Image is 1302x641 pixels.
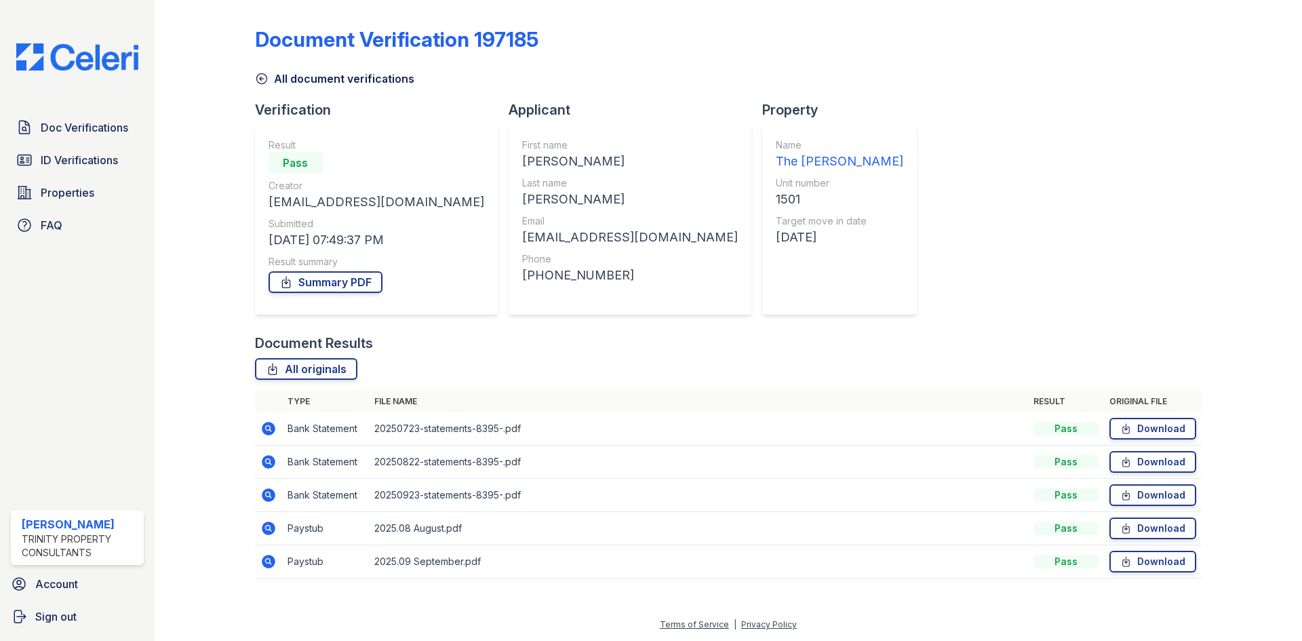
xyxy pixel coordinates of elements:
[269,152,323,174] div: Pass
[11,114,144,141] a: Doc Verifications
[269,138,484,152] div: Result
[776,152,903,171] div: The [PERSON_NAME]
[255,358,357,380] a: All originals
[522,138,738,152] div: First name
[1109,551,1196,572] a: Download
[255,100,509,119] div: Verification
[522,152,738,171] div: [PERSON_NAME]
[11,212,144,239] a: FAQ
[522,214,738,228] div: Email
[282,512,369,545] td: Paystub
[522,252,738,266] div: Phone
[776,214,903,228] div: Target move in date
[269,231,484,250] div: [DATE] 07:49:37 PM
[522,190,738,209] div: [PERSON_NAME]
[1109,518,1196,539] a: Download
[522,228,738,247] div: [EMAIL_ADDRESS][DOMAIN_NAME]
[269,193,484,212] div: [EMAIL_ADDRESS][DOMAIN_NAME]
[269,255,484,269] div: Result summary
[282,446,369,479] td: Bank Statement
[269,179,484,193] div: Creator
[269,271,382,293] a: Summary PDF
[1033,522,1099,535] div: Pass
[11,179,144,206] a: Properties
[1033,455,1099,469] div: Pass
[5,43,149,71] img: CE_Logo_Blue-a8612792a0a2168367f1c8372b55b34899dd931a85d93a1a3d3e32e68fde9ad4.png
[11,147,144,174] a: ID Verifications
[41,152,118,168] span: ID Verifications
[269,217,484,231] div: Submitted
[369,412,1028,446] td: 20250723-statements-8395-.pdf
[255,334,373,353] div: Document Results
[41,184,94,201] span: Properties
[1028,391,1104,412] th: Result
[282,545,369,579] td: Paystub
[282,479,369,512] td: Bank Statement
[741,619,797,629] a: Privacy Policy
[1033,555,1099,568] div: Pass
[41,217,62,233] span: FAQ
[255,71,414,87] a: All document verifications
[762,100,928,119] div: Property
[369,545,1028,579] td: 2025.09 September.pdf
[369,512,1028,545] td: 2025.08 August.pdf
[282,412,369,446] td: Bank Statement
[776,138,903,171] a: Name The [PERSON_NAME]
[776,190,903,209] div: 1501
[1104,391,1202,412] th: Original file
[282,391,369,412] th: Type
[1033,422,1099,435] div: Pass
[1033,488,1099,502] div: Pass
[1109,484,1196,506] a: Download
[522,266,738,285] div: [PHONE_NUMBER]
[35,608,77,625] span: Sign out
[734,619,736,629] div: |
[509,100,762,119] div: Applicant
[35,576,78,592] span: Account
[41,119,128,136] span: Doc Verifications
[22,532,138,560] div: Trinity Property Consultants
[776,138,903,152] div: Name
[369,391,1028,412] th: File name
[5,603,149,630] a: Sign out
[1109,418,1196,440] a: Download
[255,27,538,52] div: Document Verification 197185
[1109,451,1196,473] a: Download
[369,446,1028,479] td: 20250822-statements-8395-.pdf
[776,176,903,190] div: Unit number
[5,570,149,598] a: Account
[660,619,729,629] a: Terms of Service
[522,176,738,190] div: Last name
[776,228,903,247] div: [DATE]
[22,516,138,532] div: [PERSON_NAME]
[369,479,1028,512] td: 20250923-statements-8395-.pdf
